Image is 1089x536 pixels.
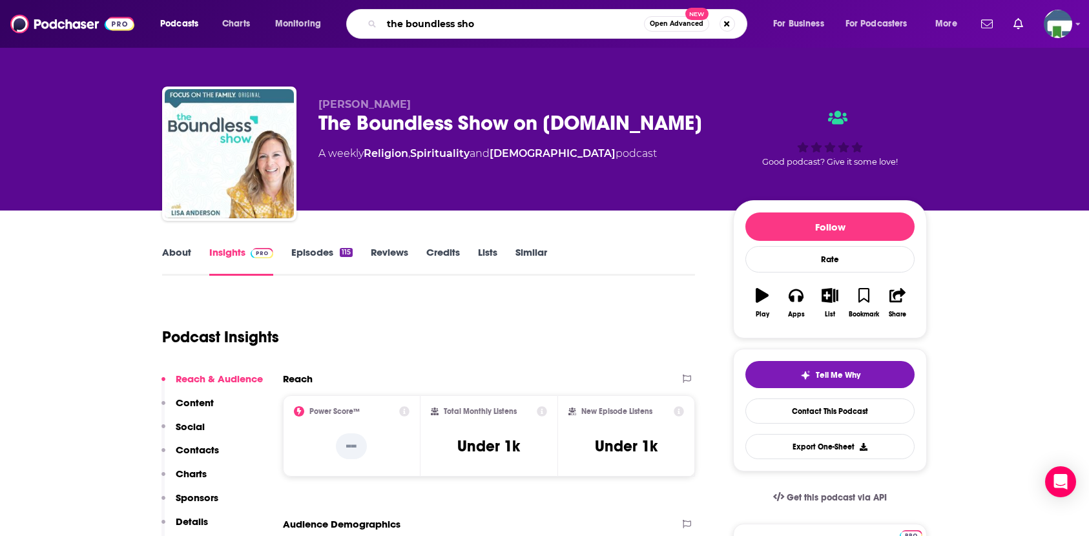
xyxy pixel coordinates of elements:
[650,21,703,27] span: Open Advanced
[275,15,321,33] span: Monitoring
[340,248,353,257] div: 115
[837,14,926,34] button: open menu
[161,468,207,491] button: Charts
[745,246,915,273] div: Rate
[162,327,279,347] h1: Podcast Insights
[935,15,957,33] span: More
[283,518,400,530] h2: Audience Demographics
[160,15,198,33] span: Podcasts
[176,397,214,409] p: Content
[222,15,250,33] span: Charts
[161,491,218,515] button: Sponsors
[881,280,915,326] button: Share
[847,280,880,326] button: Bookmark
[382,14,644,34] input: Search podcasts, credits, & more...
[745,361,915,388] button: tell me why sparkleTell Me Why
[849,311,879,318] div: Bookmark
[515,246,547,276] a: Similar
[318,98,411,110] span: [PERSON_NAME]
[161,444,219,468] button: Contacts
[371,246,408,276] a: Reviews
[787,492,887,503] span: Get this podcast via API
[161,397,214,420] button: Content
[426,246,460,276] a: Credits
[176,444,219,456] p: Contacts
[926,14,973,34] button: open menu
[309,407,360,416] h2: Power Score™
[176,373,263,385] p: Reach & Audience
[1044,10,1072,38] button: Show profile menu
[408,147,410,160] span: ,
[336,433,367,459] p: --
[161,420,205,444] button: Social
[816,370,860,380] span: Tell Me Why
[1044,10,1072,38] span: Logged in as KCMedia
[779,280,813,326] button: Apps
[595,437,658,456] h3: Under 1k
[685,8,709,20] span: New
[581,407,652,416] h2: New Episode Listens
[644,16,709,32] button: Open AdvancedNew
[490,147,616,160] a: [DEMOGRAPHIC_DATA]
[291,246,353,276] a: Episodes115
[410,147,470,160] a: Spirituality
[800,370,811,380] img: tell me why sparkle
[444,407,517,416] h2: Total Monthly Listens
[1044,10,1072,38] img: User Profile
[478,246,497,276] a: Lists
[318,146,657,161] div: A weekly podcast
[251,248,273,258] img: Podchaser Pro
[889,311,906,318] div: Share
[745,434,915,459] button: Export One-Sheet
[364,147,408,160] a: Religion
[1008,13,1028,35] a: Show notifications dropdown
[209,246,273,276] a: InsightsPodchaser Pro
[358,9,760,39] div: Search podcasts, credits, & more...
[773,15,824,33] span: For Business
[745,212,915,241] button: Follow
[763,482,897,513] a: Get this podcast via API
[176,515,208,528] p: Details
[176,491,218,504] p: Sponsors
[733,98,927,178] div: Good podcast? Give it some love!
[745,398,915,424] a: Contact This Podcast
[151,14,215,34] button: open menu
[756,311,769,318] div: Play
[161,373,263,397] button: Reach & Audience
[214,14,258,34] a: Charts
[813,280,847,326] button: List
[176,468,207,480] p: Charts
[162,246,191,276] a: About
[745,280,779,326] button: Play
[762,157,898,167] span: Good podcast? Give it some love!
[165,89,294,218] img: The Boundless Show on Oneplace.com
[788,311,805,318] div: Apps
[283,373,313,385] h2: Reach
[825,311,835,318] div: List
[266,14,338,34] button: open menu
[764,14,840,34] button: open menu
[976,13,998,35] a: Show notifications dropdown
[176,420,205,433] p: Social
[1045,466,1076,497] div: Open Intercom Messenger
[10,12,134,36] img: Podchaser - Follow, Share and Rate Podcasts
[845,15,907,33] span: For Podcasters
[470,147,490,160] span: and
[457,437,520,456] h3: Under 1k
